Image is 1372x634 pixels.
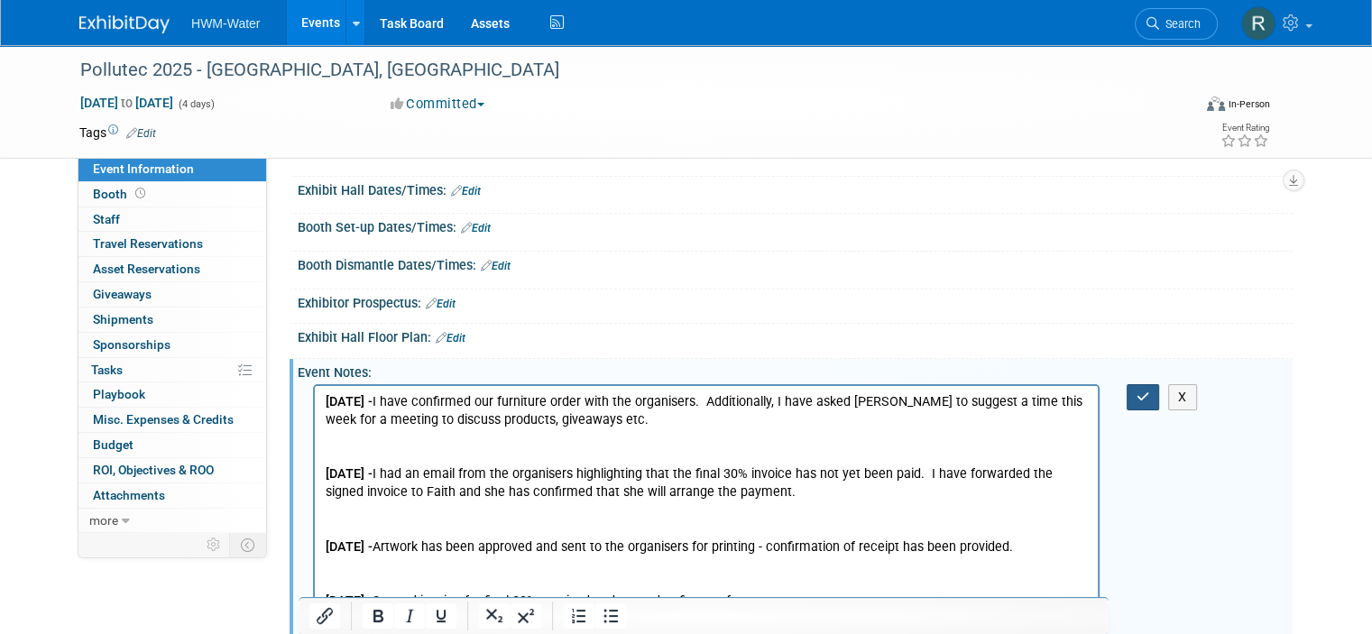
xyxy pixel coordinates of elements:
span: Attachments [93,488,165,502]
a: Booth [78,182,266,207]
button: Committed [384,95,492,114]
b: [DATE] - [11,316,58,331]
img: ExhibitDay [79,15,170,33]
span: Misc. Expenses & Credits [93,412,234,427]
div: Event Rating [1220,124,1269,133]
span: Giveaways [93,287,152,301]
div: Booth Set-up Dates/Times: [298,214,1293,237]
div: Exhibitor Prospectus: [298,289,1293,313]
td: Toggle Event Tabs [230,533,267,556]
a: more [78,509,266,533]
div: Event Notes: [298,359,1293,381]
a: Shipments [78,308,266,332]
td: Personalize Event Tab Strip [198,533,230,556]
span: (4 days) [177,98,215,110]
body: Rich Text Area. Press ALT-0 for help. [10,7,774,514]
a: Misc. Expenses & Credits [78,408,266,432]
a: Giveaways [78,282,266,307]
span: Budget [93,437,134,452]
span: ROI, Objectives & ROO [93,463,214,477]
a: Edit [126,127,156,140]
span: Booth not reserved yet [132,187,149,200]
span: HWM-Water [191,16,260,31]
button: Bullet list [595,603,626,629]
a: Edit [436,332,465,345]
div: Exhibit Hall Dates/Times: [298,177,1293,200]
b: [DATE] - [11,479,58,494]
a: Attachments [78,483,266,508]
b: [DATE] - [11,207,58,223]
a: Sponsorships [78,333,266,357]
div: Event Format [1094,94,1270,121]
img: Rhys Salkeld [1241,6,1275,41]
a: Edit [426,298,456,310]
div: Pollutec 2025 - [GEOGRAPHIC_DATA], [GEOGRAPHIC_DATA] [74,54,1169,87]
a: Edit [451,185,481,198]
span: [DATE] [DATE] [79,95,174,111]
span: Sponsorships [93,337,170,352]
a: Edit [481,260,511,272]
span: Travel Reservations [93,236,203,251]
button: Superscript [511,603,541,629]
button: Numbered list [564,603,594,629]
span: Search [1159,17,1201,31]
a: Asset Reservations [78,257,266,281]
img: Format-Inperson.png [1207,96,1225,111]
span: Staff [93,212,120,226]
b: [DATE] - [11,80,58,96]
b: [DATE] - [11,371,58,386]
a: Search [1135,8,1218,40]
a: Event Information [78,157,266,181]
button: X [1168,384,1197,410]
span: I have confirmed our furniture order with the organisers. Additionally, I have asked [PERSON_NAME... [11,8,768,41]
span: Booth [93,187,149,201]
td: Tags [79,124,156,142]
span: Asset Reservations [93,262,200,276]
span: Tasks [91,363,123,377]
button: Italic [394,603,425,629]
span: Playbook [93,387,145,401]
button: Subscript [479,603,510,629]
a: Tasks [78,358,266,382]
span: Event Information [93,161,194,176]
a: Edit [461,222,491,234]
span: to [118,96,135,110]
a: Travel Reservations [78,232,266,256]
a: Playbook [78,382,266,407]
b: [DATE] - [11,425,58,440]
div: In-Person [1228,97,1270,111]
b: [DATE] - [11,8,58,23]
button: Underline [426,603,456,629]
span: Shipments [93,312,153,326]
p: I had an email from the organisers highlighting that the final 30% invoice has not yet been paid.... [11,79,773,514]
button: Bold [363,603,393,629]
a: Budget [78,433,266,457]
div: Booth Dismantle Dates/Times: [298,252,1293,275]
a: ROI, Objectives & ROO [78,458,266,482]
span: more [89,513,118,528]
b: [DATE] - [11,153,58,169]
button: Insert/edit link [309,603,340,629]
a: Staff [78,207,266,232]
div: Exhibit Hall Floor Plan: [298,324,1293,347]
